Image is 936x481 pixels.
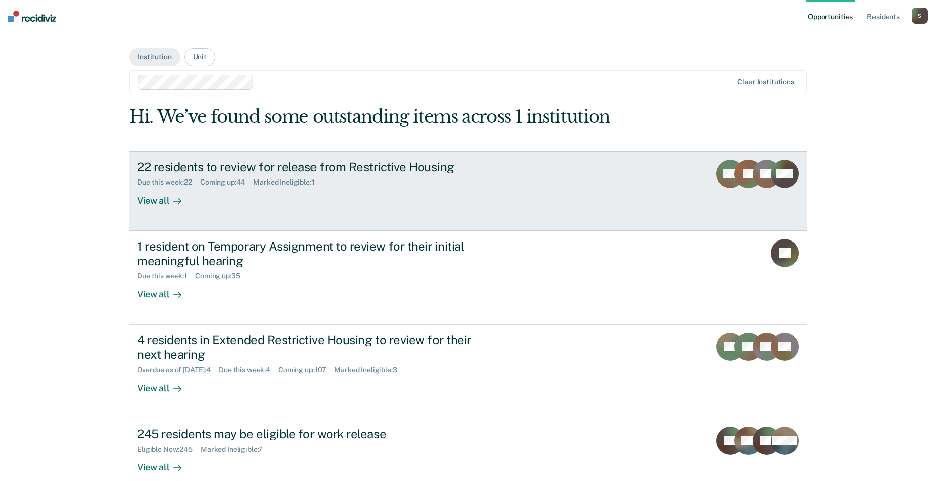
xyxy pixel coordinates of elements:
div: 4 residents in Extended Restrictive Housing to review for their next hearing [137,333,491,362]
div: Overdue as of [DATE] : 4 [137,366,219,374]
div: Coming up : 35 [195,272,248,280]
div: 1 resident on Temporary Assignment to review for their initial meaningful hearing [137,239,491,268]
div: Coming up : 44 [200,178,253,187]
div: Hi. We’ve found some outstanding items across 1 institution [129,106,671,127]
button: S [912,8,928,24]
div: Eligible Now : 245 [137,445,201,454]
div: Marked Ineligible : 7 [201,445,271,454]
div: Clear institutions [737,78,794,86]
div: Due this week : 4 [219,366,278,374]
button: Unit [184,48,215,66]
div: View all [137,374,194,394]
div: Marked Ineligible : 1 [253,178,322,187]
div: View all [137,187,194,206]
div: Due this week : 22 [137,178,200,187]
div: View all [137,280,194,300]
div: View all [137,453,194,473]
div: Due this week : 1 [137,272,195,280]
a: 1 resident on Temporary Assignment to review for their initial meaningful hearingDue this week:1C... [129,231,807,325]
div: 245 residents may be eligible for work release [137,427,491,441]
a: 4 residents in Extended Restrictive Housing to review for their next hearingOverdue as of [DATE]:... [129,325,807,418]
div: Marked Ineligible : 3 [334,366,405,374]
div: 22 residents to review for release from Restrictive Housing [137,160,491,174]
a: 22 residents to review for release from Restrictive HousingDue this week:22Coming up:44Marked Ine... [129,151,807,231]
div: Coming up : 107 [278,366,334,374]
img: Recidiviz [8,11,56,22]
button: Institution [129,48,180,66]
